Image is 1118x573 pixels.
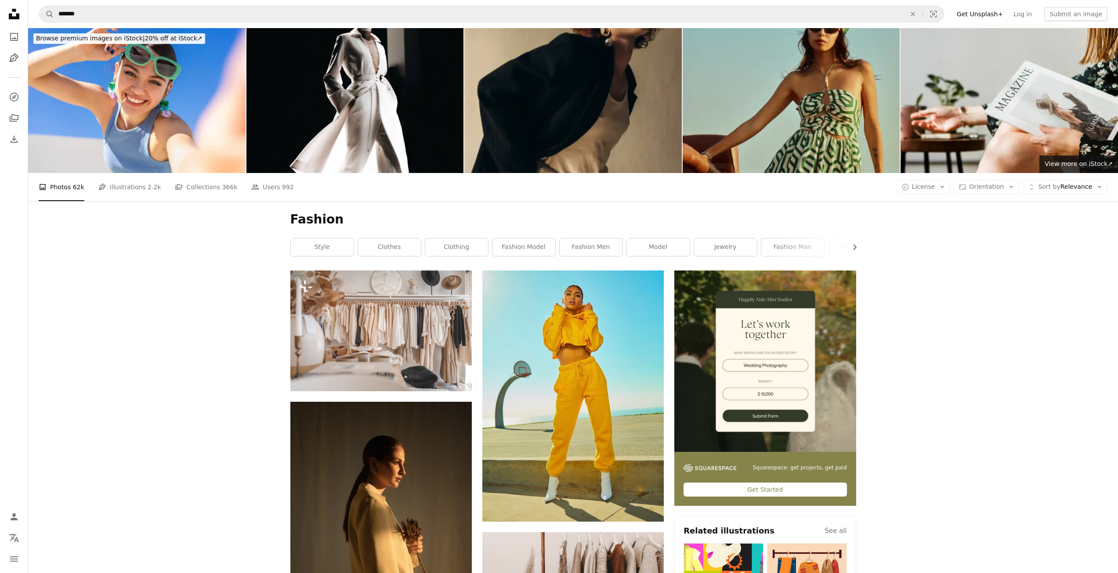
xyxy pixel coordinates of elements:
[464,28,682,173] img: Beautiful woman in formal suit
[290,533,472,541] a: woman holding dried flower
[39,6,54,22] button: Search Unsplash
[5,550,23,568] button: Menu
[694,238,757,256] a: jewelry
[1038,183,1060,190] span: Sort by
[175,173,237,201] a: Collections 366k
[492,238,555,256] a: fashion model
[825,526,847,536] a: See all
[1023,180,1107,194] button: Sort byRelevance
[901,28,1118,173] img: Woman with a cup of tea reading a magazine
[5,88,23,106] a: Explore
[222,182,237,192] span: 366k
[28,28,210,49] a: Browse premium images on iStock|20% off at iStock↗
[98,173,161,201] a: Illustrations 2.2k
[246,28,464,173] img: Fashion Details Of A Stylish Long White Coat And Pants. Women's Casual Fashion. Side View
[753,464,847,472] span: Squarespace: get projects, get paid
[1044,7,1107,21] button: Submit an image
[425,238,488,256] a: clothing
[36,35,203,42] span: 20% off at iStock ↗
[36,35,145,42] span: Browse premium images on iStock |
[1039,155,1118,173] a: View more on iStock↗
[358,238,421,256] a: clothes
[5,130,23,148] a: Download History
[28,28,246,173] img: Smiling woman capturing selfie, adjusting stylish sunglasses with bright blue sky backdrop
[897,180,951,194] button: License
[5,28,23,46] a: Photos
[39,5,944,23] form: Find visuals sitewide
[761,238,824,256] a: fashion man
[282,182,294,192] span: 992
[5,109,23,127] a: Collections
[923,6,944,22] button: Visual search
[627,238,690,256] a: model
[829,238,891,256] a: fashion show
[847,238,856,256] button: scroll list to the right
[148,182,161,192] span: 2.2k
[969,183,1004,190] span: Orientation
[903,6,923,22] button: Clear
[251,173,293,201] a: Users 992
[482,270,664,522] img: woman in yellow tracksuit standing on basketball court side
[674,270,856,452] img: file-1747939393036-2c53a76c450aimage
[912,183,935,190] span: License
[290,327,472,335] a: a rack of clothes and hats in a room
[291,238,354,256] a: style
[290,270,472,391] img: a rack of clothes and hats in a room
[5,508,23,526] a: Log in / Sign up
[1038,183,1092,191] span: Relevance
[954,180,1019,194] button: Orientation
[684,526,774,536] h4: Related illustrations
[1045,160,1113,167] span: View more on iStock ↗
[1008,7,1037,21] a: Log in
[684,483,847,497] div: Get Started
[952,7,1008,21] a: Get Unsplash+
[684,464,736,472] img: file-1747939142011-51e5cc87e3c9
[290,212,856,227] h1: Fashion
[482,392,664,400] a: woman in yellow tracksuit standing on basketball court side
[674,270,856,506] a: Squarespace: get projects, get paidGet Started
[683,28,900,173] img: Young woman immersing herself in nature with an open-top off-road vehicle.
[5,49,23,67] a: Illustrations
[5,529,23,547] button: Language
[560,238,622,256] a: fashion men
